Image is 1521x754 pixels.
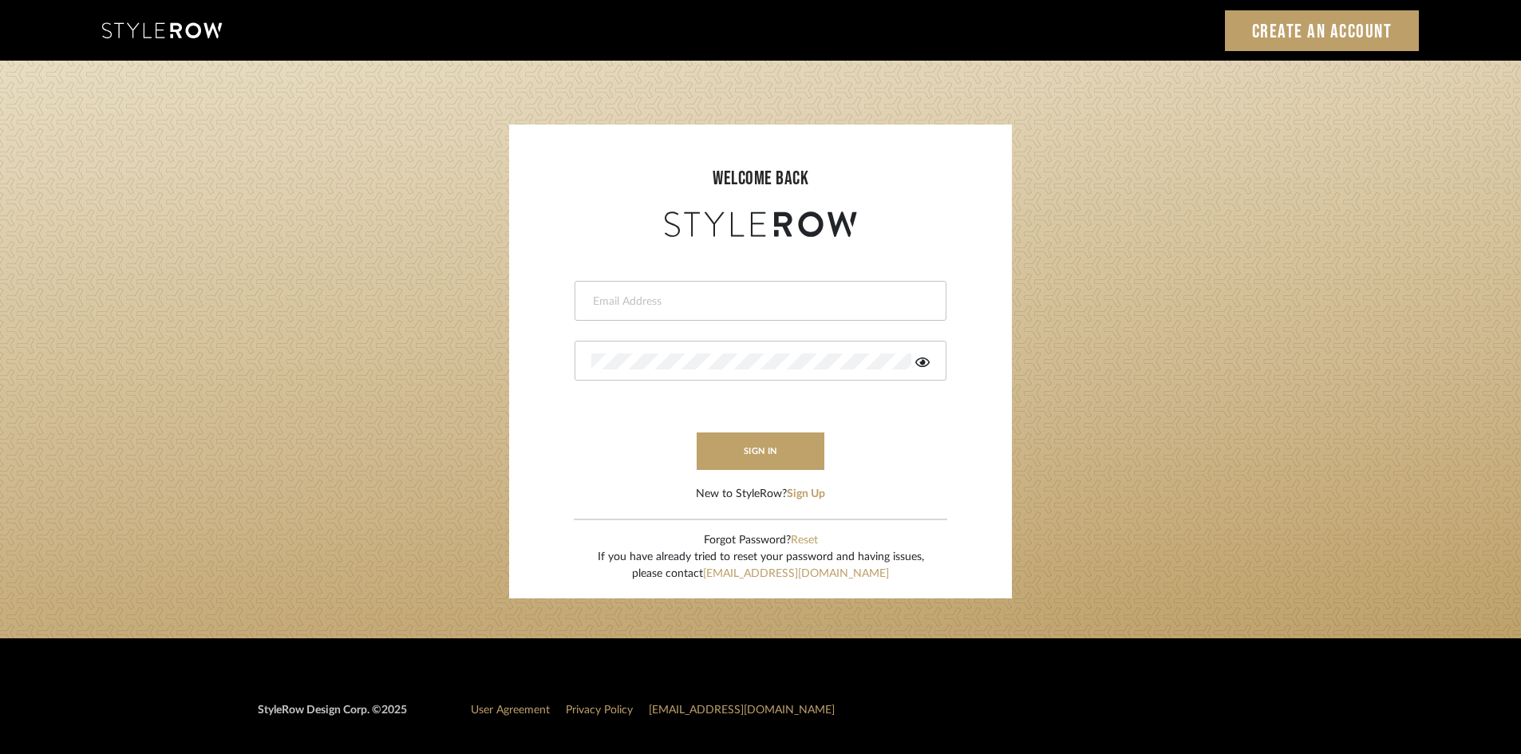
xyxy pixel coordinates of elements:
[591,294,926,310] input: Email Address
[697,432,824,470] button: sign in
[703,568,889,579] a: [EMAIL_ADDRESS][DOMAIN_NAME]
[696,486,825,503] div: New to StyleRow?
[787,486,825,503] button: Sign Up
[598,532,924,549] div: Forgot Password?
[791,532,818,549] button: Reset
[649,705,835,716] a: [EMAIL_ADDRESS][DOMAIN_NAME]
[566,705,633,716] a: Privacy Policy
[1225,10,1420,51] a: Create an Account
[471,705,550,716] a: User Agreement
[258,702,407,732] div: StyleRow Design Corp. ©2025
[598,549,924,582] div: If you have already tried to reset your password and having issues, please contact
[525,164,996,193] div: welcome back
